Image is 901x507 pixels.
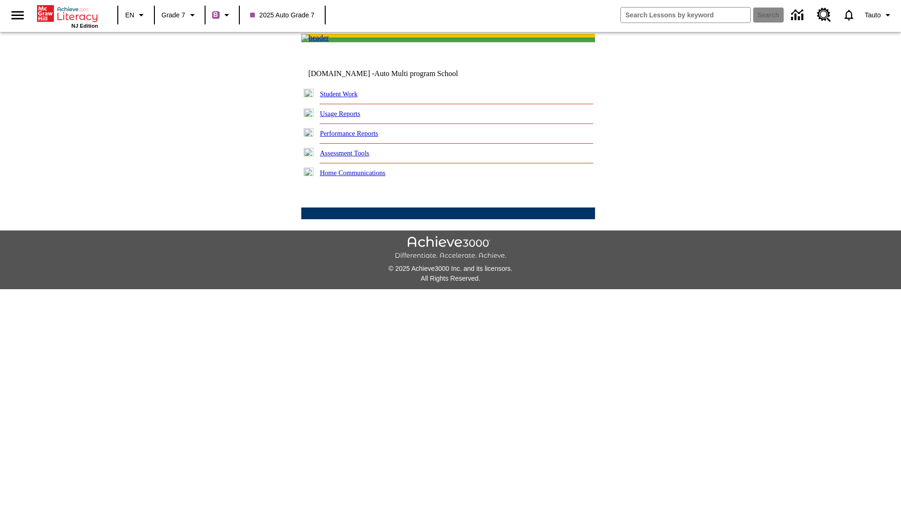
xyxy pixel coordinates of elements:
img: plus.gif [304,168,313,176]
span: EN [125,10,134,20]
button: Language: EN, Select a language [121,7,151,23]
span: Tauto [865,10,881,20]
a: Data Center [786,2,811,28]
a: Home Communications [320,169,386,177]
span: NJ Edition [71,23,98,29]
img: Achieve3000 Differentiate Accelerate Achieve [395,236,506,260]
button: Grade: Grade 7, Select a grade [158,7,202,23]
img: plus.gif [304,89,313,97]
a: Resource Center, Will open in new tab [811,2,837,28]
a: Usage Reports [320,110,360,117]
button: Profile/Settings [861,7,897,23]
img: plus.gif [304,108,313,117]
span: B [214,9,218,21]
a: Notifications [837,3,861,27]
button: Open side menu [4,1,31,29]
div: Home [37,3,98,29]
input: search field [621,8,750,23]
a: Performance Reports [320,130,378,137]
td: [DOMAIN_NAME] - [308,69,481,78]
nobr: Auto Multi program School [374,69,458,77]
img: plus.gif [304,128,313,137]
button: Boost Class color is purple. Change class color [208,7,236,23]
img: header [301,34,329,42]
span: Grade 7 [161,10,185,20]
img: plus.gif [304,148,313,156]
span: 2025 Auto Grade 7 [250,10,315,20]
a: Assessment Tools [320,149,369,157]
a: Student Work [320,90,358,98]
